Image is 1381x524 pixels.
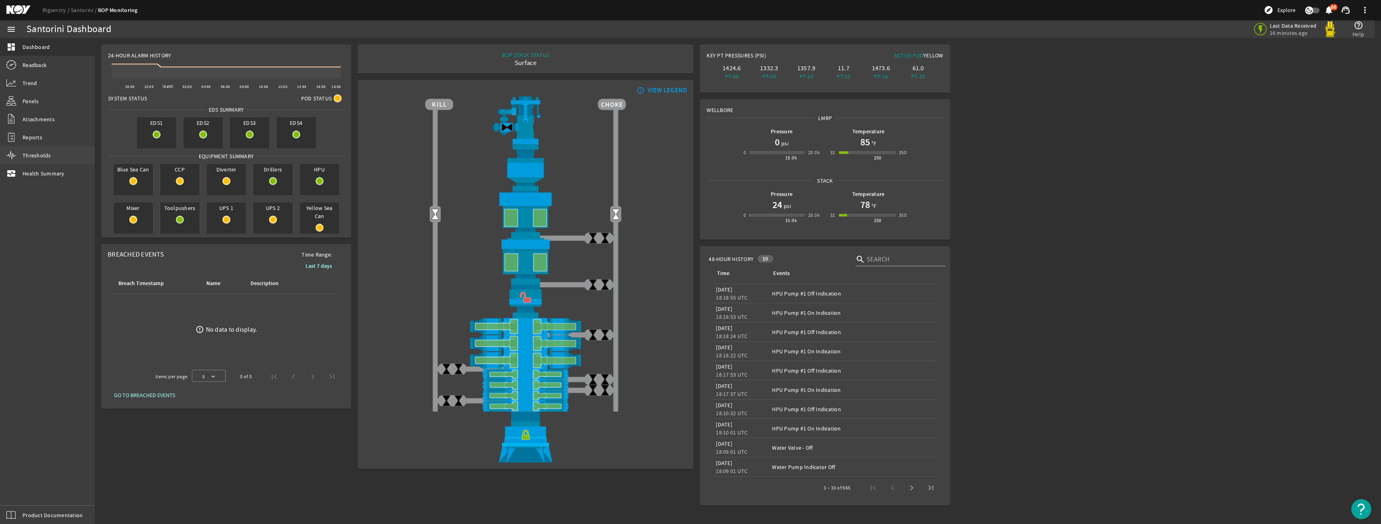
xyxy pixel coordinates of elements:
img: ShearRamOpen.png [425,352,626,369]
img: ValveClose.png [587,232,599,244]
button: GO TO BREACHED EVENTS [108,388,181,402]
div: Events [773,269,790,278]
div: 1473.6 [864,64,898,72]
img: ValveClose.png [440,395,452,407]
button: Explore [1261,4,1299,16]
a: BOP Monitoring [98,6,138,14]
span: HPU [300,164,339,175]
text: 18:00 [332,84,341,89]
legacy-datetime-component: 18:18:55 UTC [716,294,748,301]
span: psi [782,202,791,210]
div: Water Pump Indicator Off [772,463,934,471]
img: ValveClose.png [599,329,611,341]
img: ValveClose.png [587,373,599,385]
text: 08:00 [240,84,249,89]
img: ValveClose.png [599,373,611,385]
legacy-datetime-component: [DATE] [716,402,732,409]
div: 0 of 0 [240,373,252,381]
button: Next page [902,478,921,497]
img: PipeRamOpen.png [425,379,626,390]
text: 14:00 [297,84,306,89]
div: 0 [743,211,746,219]
span: °F [870,202,877,210]
button: more_vert [1355,0,1375,20]
span: GO TO BREACHED EVENTS [114,391,175,399]
span: Dashboard [22,43,50,51]
img: ShearRamOpen.png [425,335,626,352]
b: Temperature [852,128,885,135]
mat-icon: notifications [1324,5,1334,15]
span: Last Data Received [1270,22,1317,29]
legacy-datetime-component: 18:17:37 UTC [716,390,748,398]
div: Wellbore [700,100,949,114]
div: Time [717,269,729,278]
div: HPU Pump #1 Off Indication [772,405,934,413]
legacy-datetime-component: 18:10:32 UTC [716,410,748,417]
span: Stack [814,177,835,185]
span: Yellow [923,52,943,59]
img: UpperAnnularOpen.png [425,191,626,238]
div: 11.7 [827,64,861,72]
span: 16 minutes ago [1270,29,1317,37]
b: Last 7 days [306,262,332,270]
img: ValveClose.png [452,363,464,375]
div: 15.0k [785,216,797,224]
button: Open Resource Center [1351,499,1371,519]
text: 06:00 [221,84,230,89]
img: FlexJoint.png [425,144,626,191]
span: Toolpushers [160,202,200,214]
a: Rigsentry [43,6,71,14]
div: PT-12 [827,72,861,80]
b: Temperature [852,190,885,198]
div: Surface [502,59,549,67]
button: Last page [921,478,941,497]
span: EDS3 [230,117,269,128]
div: Name [205,279,240,288]
h1: 24 [772,198,782,211]
span: Breached Events [108,250,164,259]
div: PT-15 [901,72,935,80]
span: EDS4 [277,117,316,128]
text: 22:00 [145,84,154,89]
img: ValveClose.png [587,384,599,396]
div: Time [716,269,762,278]
div: 350 [899,149,906,157]
text: 20:00 [125,84,134,89]
b: Pressure [771,128,792,135]
legacy-datetime-component: [DATE] [716,344,732,351]
div: 32 [830,211,835,219]
span: Panels [22,97,39,105]
img: ValveClose.png [599,384,611,396]
span: System Status [108,94,147,102]
span: Pod Status [301,94,332,102]
div: 61.0 [901,64,935,72]
div: Breach Timestamp [118,279,164,288]
mat-icon: support_agent [1341,5,1350,15]
div: 1 – 10 of 665 [824,484,850,492]
legacy-datetime-component: [DATE] [716,382,732,389]
legacy-datetime-component: 18:18:53 UTC [716,313,748,320]
img: ValveClose.png [440,363,452,375]
mat-icon: menu [6,24,16,34]
legacy-datetime-component: [DATE] [716,305,732,312]
legacy-datetime-component: 18:17:53 UTC [716,371,748,378]
div: 250 [874,216,882,224]
span: Thresholds [22,151,51,159]
mat-icon: monitor_heart [6,169,16,178]
div: Breach Timestamp [117,279,196,288]
div: PT-06 [715,72,749,80]
legacy-datetime-component: [DATE] [716,286,732,293]
img: RiserAdapter.png [425,96,626,144]
span: Readback [22,61,47,69]
div: Items per page: [155,373,189,381]
span: Equipment Summary [196,152,257,160]
legacy-datetime-component: 18:18:24 UTC [716,332,748,340]
div: PT-08 [752,72,786,80]
div: 20.0k [808,211,820,219]
span: Diverter [207,164,246,175]
span: Explore [1277,6,1295,14]
span: EDS2 [183,117,223,128]
button: Last 7 days [299,259,338,273]
img: ValveClose.png [587,279,599,291]
span: Drillers [253,164,293,175]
